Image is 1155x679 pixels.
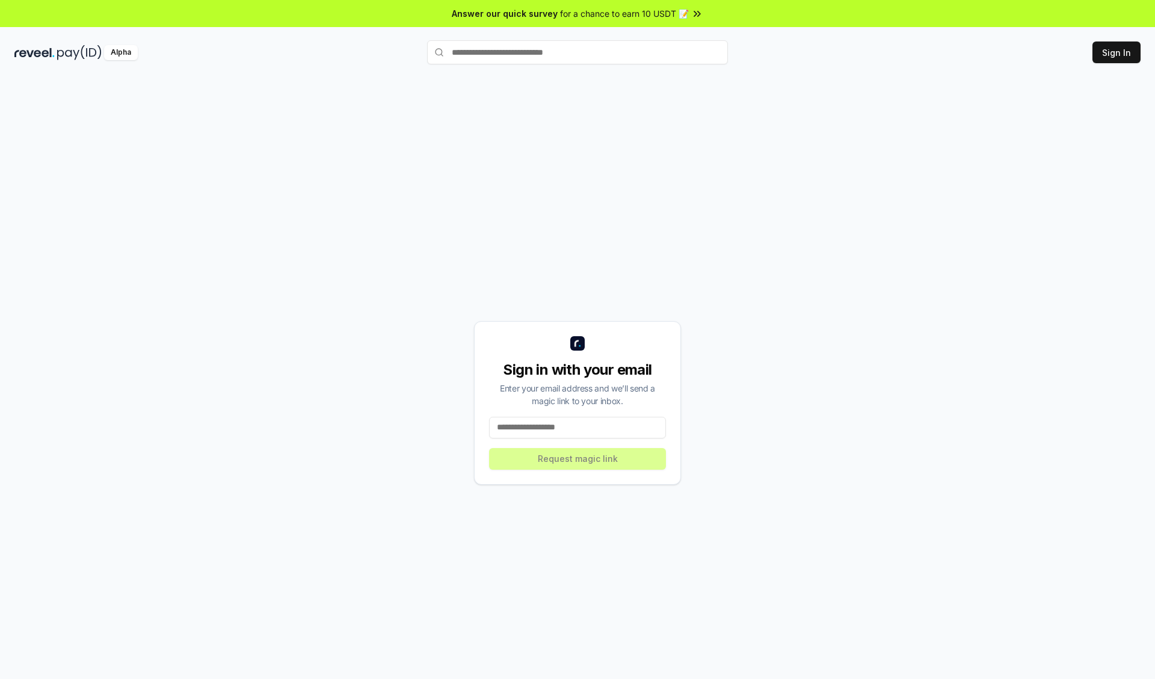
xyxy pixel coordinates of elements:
img: reveel_dark [14,45,55,60]
button: Sign In [1092,41,1141,63]
img: pay_id [57,45,102,60]
div: Alpha [104,45,138,60]
span: for a chance to earn 10 USDT 📝 [560,7,689,20]
div: Sign in with your email [489,360,666,379]
div: Enter your email address and we’ll send a magic link to your inbox. [489,382,666,407]
img: logo_small [570,336,585,351]
span: Answer our quick survey [452,7,558,20]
